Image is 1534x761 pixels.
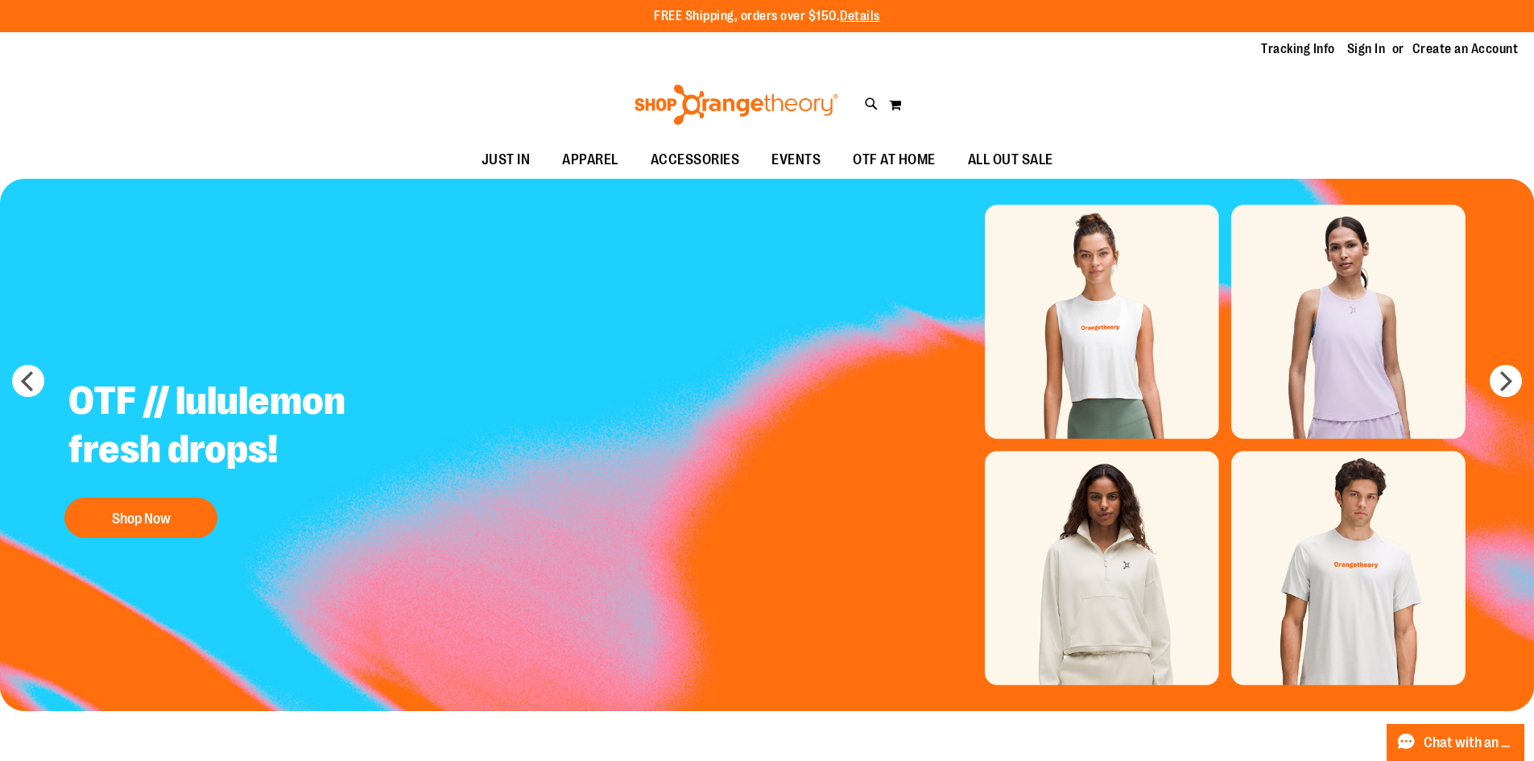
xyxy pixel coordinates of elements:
button: Chat with an Expert [1387,724,1525,761]
span: Chat with an Expert [1424,735,1515,751]
a: Sign In [1347,40,1386,58]
span: APPAREL [562,142,618,178]
span: OTF AT HOME [853,142,936,178]
span: JUST IN [482,142,531,178]
img: Shop Orangetheory [632,85,841,125]
button: Shop Now [64,498,217,538]
p: FREE Shipping, orders over $150. [654,7,880,26]
button: next [1490,365,1522,397]
button: prev [12,365,44,397]
span: ACCESSORIES [651,142,740,178]
span: EVENTS [771,142,821,178]
span: ALL OUT SALE [968,142,1053,178]
a: OTF // lululemon fresh drops! Shop Now [56,365,457,546]
a: Details [840,9,880,23]
a: Tracking Info [1261,40,1335,58]
h2: OTF // lululemon fresh drops! [56,365,457,490]
a: Create an Account [1412,40,1519,58]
